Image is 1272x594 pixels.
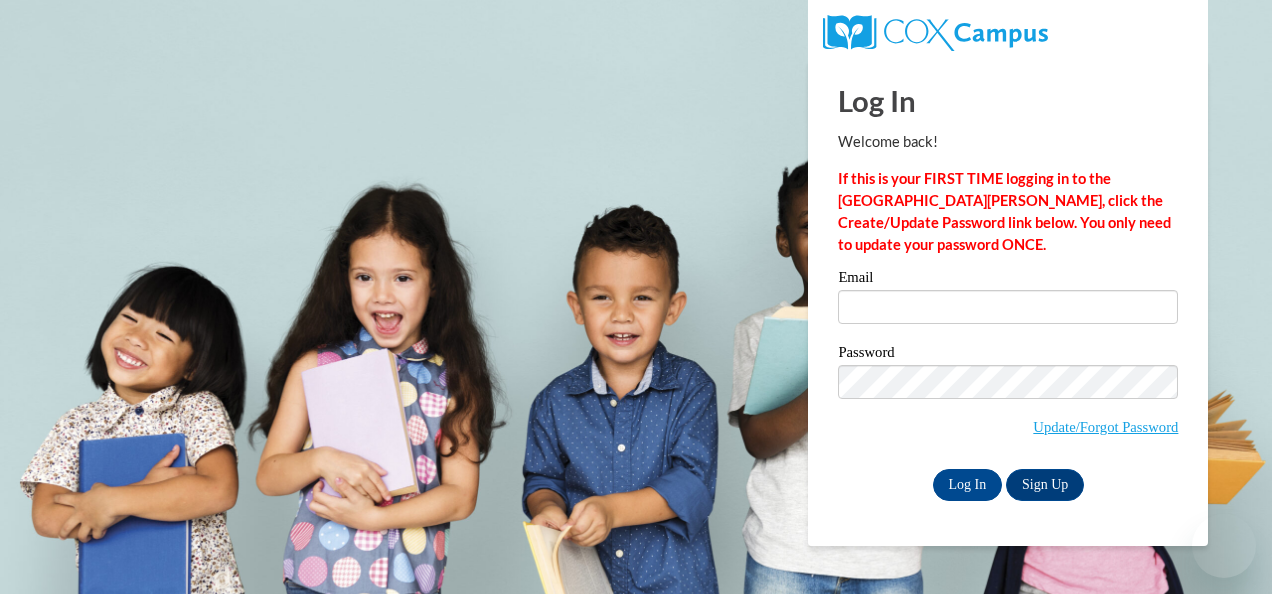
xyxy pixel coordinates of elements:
[933,469,1003,501] input: Log In
[838,345,1178,365] label: Password
[838,170,1171,253] strong: If this is your FIRST TIME logging in to the [GEOGRAPHIC_DATA][PERSON_NAME], click the Create/Upd...
[1006,469,1084,501] a: Sign Up
[838,270,1178,290] label: Email
[1192,514,1256,578] iframe: Button to launch messaging window
[823,15,1047,51] img: COX Campus
[838,80,1178,121] h1: Log In
[838,131,1178,153] p: Welcome back!
[1033,419,1178,435] a: Update/Forgot Password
